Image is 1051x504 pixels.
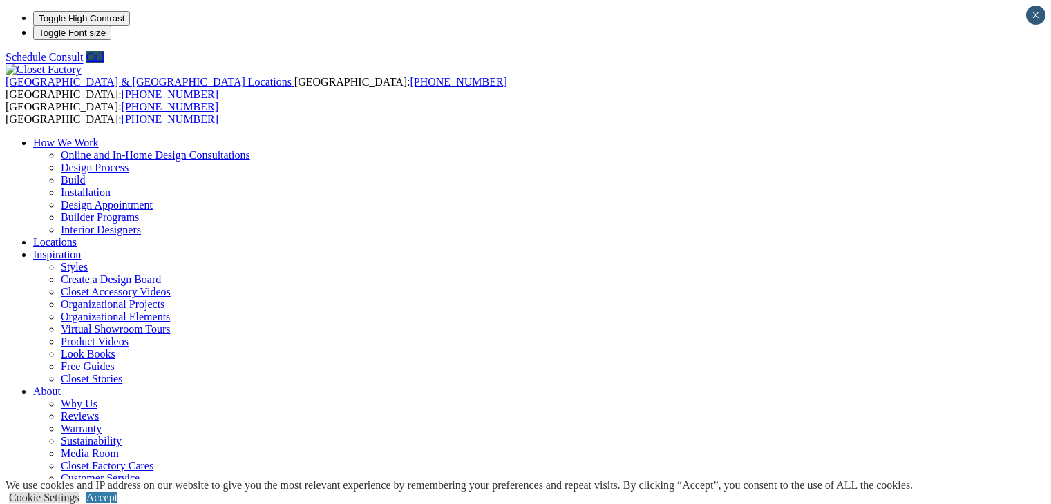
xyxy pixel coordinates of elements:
a: Closet Accessory Videos [61,286,171,298]
a: [PHONE_NUMBER] [410,76,506,88]
a: Why Us [61,398,97,409]
a: Installation [61,186,111,198]
a: Locations [33,236,77,248]
a: Inspiration [33,249,81,260]
a: Online and In-Home Design Consultations [61,149,250,161]
a: [GEOGRAPHIC_DATA] & [GEOGRAPHIC_DATA] Locations [6,76,294,88]
a: Virtual Showroom Tours [61,323,171,335]
a: Closet Factory Cares [61,460,153,472]
span: [GEOGRAPHIC_DATA]: [GEOGRAPHIC_DATA]: [6,101,218,125]
a: Warranty [61,423,102,434]
img: Closet Factory [6,64,82,76]
a: Schedule Consult [6,51,83,63]
a: About [33,385,61,397]
a: Free Guides [61,360,115,372]
a: Media Room [61,447,119,459]
a: Builder Programs [61,211,139,223]
a: Interior Designers [61,224,141,235]
a: Organizational Projects [61,298,164,310]
a: Reviews [61,410,99,422]
a: Closet Stories [61,373,122,385]
a: [PHONE_NUMBER] [122,88,218,100]
a: [PHONE_NUMBER] [122,101,218,113]
a: Customer Service [61,472,140,484]
a: Create a Design Board [61,273,161,285]
a: Design Process [61,162,129,173]
a: [PHONE_NUMBER] [122,113,218,125]
a: Product Videos [61,336,129,347]
a: Cookie Settings [9,492,79,503]
span: Toggle Font size [39,28,106,38]
a: Look Books [61,348,115,360]
a: Sustainability [61,435,122,447]
button: Toggle Font size [33,26,111,40]
a: Call [86,51,104,63]
span: [GEOGRAPHIC_DATA]: [GEOGRAPHIC_DATA]: [6,76,507,100]
button: Close [1026,6,1045,25]
a: Accept [86,492,117,503]
a: Design Appointment [61,199,153,211]
span: [GEOGRAPHIC_DATA] & [GEOGRAPHIC_DATA] Locations [6,76,292,88]
a: Organizational Elements [61,311,170,322]
button: Toggle High Contrast [33,11,130,26]
a: Build [61,174,86,186]
a: Styles [61,261,88,273]
div: We use cookies and IP address on our website to give you the most relevant experience by remember... [6,479,913,492]
span: Toggle High Contrast [39,13,124,23]
a: How We Work [33,137,99,148]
